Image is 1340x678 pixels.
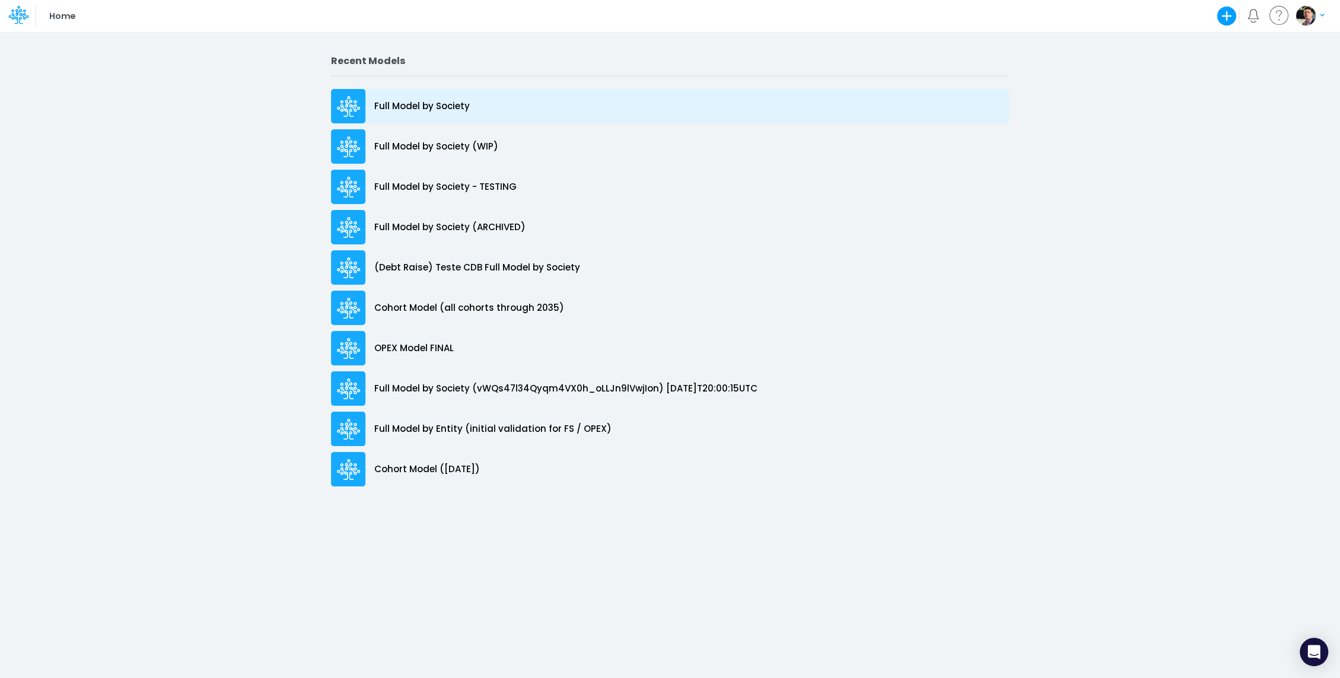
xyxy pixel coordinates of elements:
a: Cohort Model ([DATE]) [331,449,1009,489]
a: Notifications [1246,9,1260,23]
a: Full Model by Society (vWQs47l34Qyqm4VX0h_oLLJn9lVwjIon) [DATE]T20:00:15UTC [331,368,1009,409]
p: Full Model by Entity (initial validation for FS / OPEX) [374,422,612,436]
p: Cohort Model (all cohorts through 2035) [374,301,564,315]
div: Open Intercom Messenger [1300,638,1328,666]
a: Full Model by Society (WIP) [331,126,1009,167]
p: Home [49,9,75,23]
p: (Debt Raise) Teste CDB Full Model by Society [374,261,580,275]
a: (Debt Raise) Teste CDB Full Model by Society [331,247,1009,288]
p: Full Model by Society (WIP) [374,140,498,154]
p: OPEX Model FINAL [374,342,454,355]
a: Full Model by Society - TESTING [331,167,1009,207]
a: Full Model by Entity (initial validation for FS / OPEX) [331,409,1009,449]
p: Full Model by Society (ARCHIVED) [374,221,526,234]
a: Full Model by Society [331,86,1009,126]
a: Cohort Model (all cohorts through 2035) [331,288,1009,328]
p: Full Model by Society [374,100,470,113]
p: Full Model by Society (vWQs47l34Qyqm4VX0h_oLLJn9lVwjIon) [DATE]T20:00:15UTC [374,382,757,396]
h2: Recent Models [331,55,1009,66]
a: Full Model by Society (ARCHIVED) [331,207,1009,247]
a: OPEX Model FINAL [331,328,1009,368]
p: Cohort Model ([DATE]) [374,463,480,476]
p: Full Model by Society - TESTING [374,180,517,194]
